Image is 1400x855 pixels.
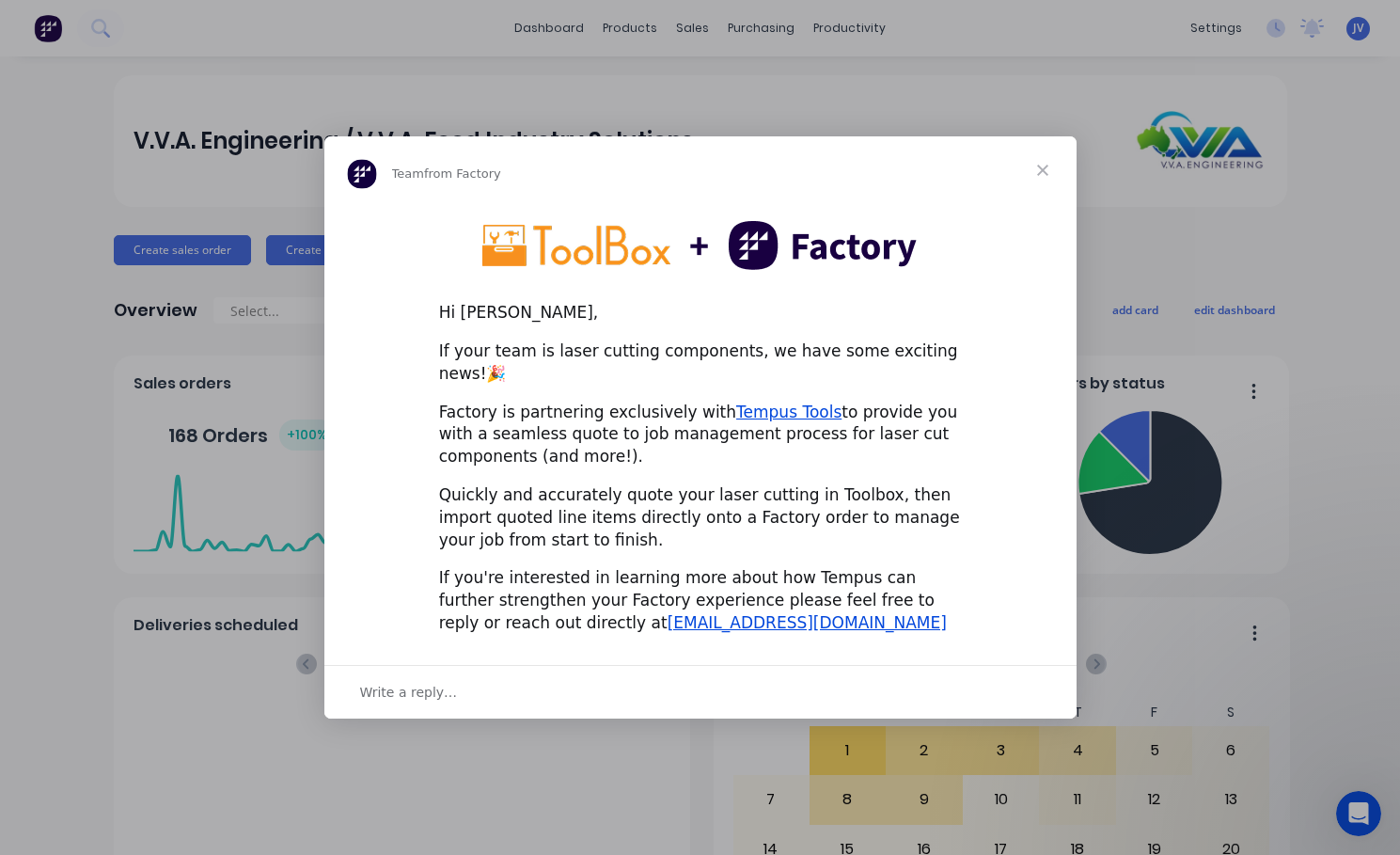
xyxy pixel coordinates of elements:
a: [EMAIL_ADDRESS][DOMAIN_NAME] [668,613,947,632]
span: Team [392,166,424,181]
span: Write a reply… [360,680,458,705]
div: If your team is laser cutting components, we have some exciting news!🎉 [439,340,962,386]
img: Profile image for Team [347,159,377,189]
span: from Factory [424,166,501,181]
a: Tempus Tools [736,403,842,421]
div: Quickly and accurately quote your laser cutting in Toolbox, then import quoted line items directl... [439,484,962,551]
button: go back [12,8,48,43]
div: Open conversation and reply [324,665,1077,719]
div: Factory is partnering exclusively with to provide you with a seamless quote to job management pro... [439,402,962,468]
div: Close [330,8,364,42]
span: Close [1009,136,1077,204]
div: If you're interested in learning more about how Tempus can further strengthen your Factory experi... [439,567,962,634]
div: Hi [PERSON_NAME], [439,302,962,325]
